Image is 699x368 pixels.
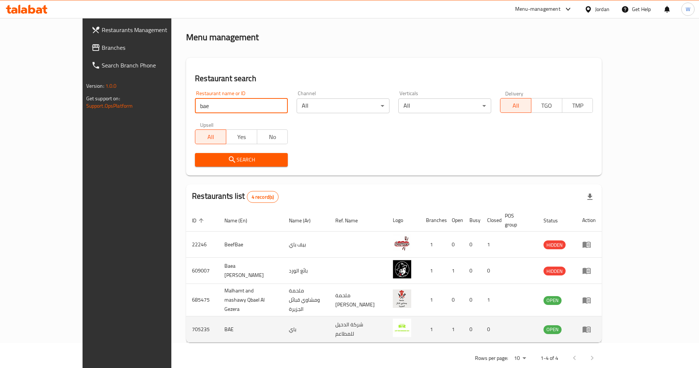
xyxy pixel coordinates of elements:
[329,284,387,316] td: ملحمة [PERSON_NAME]
[481,258,499,284] td: 0
[686,5,690,13] span: W
[85,39,199,56] a: Branches
[186,232,219,258] td: 22246
[582,266,596,275] div: Menu
[565,100,590,111] span: TMP
[102,61,193,70] span: Search Branch Phone
[85,21,199,39] a: Restaurants Management
[283,232,329,258] td: بيف باي
[260,132,285,142] span: No
[581,188,599,206] div: Export file
[420,316,446,343] td: 1
[393,260,411,278] img: Baea Al Ward
[582,325,596,334] div: Menu
[329,316,387,343] td: شركة الدحيل للمطاعم
[198,132,223,142] span: All
[195,153,288,167] button: Search
[582,240,596,249] div: Menu
[247,194,279,201] span: 4 record(s)
[219,258,283,284] td: Baea [PERSON_NAME]
[582,296,596,305] div: Menu
[420,258,446,284] td: 1
[224,216,257,225] span: Name (En)
[544,216,567,225] span: Status
[283,284,329,316] td: ملحمة ومشاوي قبائل الجزيرة
[195,129,226,144] button: All
[105,81,117,91] span: 1.0.0
[420,232,446,258] td: 1
[544,240,566,249] div: HIDDEN
[289,216,320,225] span: Name (Ar)
[219,232,283,258] td: BeefBae
[446,284,464,316] td: 0
[200,122,214,127] label: Upsell
[464,232,481,258] td: 0
[595,5,609,13] div: Jordan
[464,284,481,316] td: 0
[481,284,499,316] td: 1
[192,191,279,203] h2: Restaurants list
[297,98,389,113] div: All
[544,241,566,249] span: HIDDEN
[446,316,464,343] td: 1
[481,316,499,343] td: 0
[464,258,481,284] td: 0
[500,98,531,113] button: All
[515,5,560,14] div: Menu-management
[544,267,566,275] div: HIDDEN
[544,296,562,305] span: OPEN
[186,31,259,43] h2: Menu management
[186,258,219,284] td: 609007
[464,316,481,343] td: 0
[201,155,282,164] span: Search
[562,98,593,113] button: TMP
[505,211,529,229] span: POS group
[85,56,199,74] a: Search Branch Phone
[86,81,104,91] span: Version:
[229,132,254,142] span: Yes
[102,43,193,52] span: Branches
[387,209,420,232] th: Logo
[186,209,602,343] table: enhanced table
[464,209,481,232] th: Busy
[544,325,562,334] span: OPEN
[102,25,193,34] span: Restaurants Management
[481,232,499,258] td: 1
[257,129,288,144] button: No
[420,284,446,316] td: 1
[393,234,411,252] img: BeefBae
[247,191,279,203] div: Total records count
[534,100,559,111] span: TGO
[335,216,367,225] span: Ref. Name
[219,284,283,316] td: Malhamt and mashawy Qbael Al Gezera
[195,98,288,113] input: Search for restaurant name or ID..
[446,258,464,284] td: 1
[86,101,133,111] a: Support.OpsPlatform
[283,316,329,343] td: باي
[195,73,593,84] h2: Restaurant search
[283,258,329,284] td: بائع الورد
[393,319,411,337] img: BAE
[481,209,499,232] th: Closed
[446,232,464,258] td: 0
[86,94,120,103] span: Get support on:
[544,267,566,275] span: HIDDEN
[511,353,529,364] div: Rows per page:
[576,209,602,232] th: Action
[226,129,257,144] button: Yes
[192,216,206,225] span: ID
[531,98,562,113] button: TGO
[446,209,464,232] th: Open
[505,91,524,96] label: Delivery
[186,284,219,316] td: 685475
[544,296,562,305] div: OPEN
[475,354,508,363] p: Rows per page:
[398,98,491,113] div: All
[541,354,558,363] p: 1-4 of 4
[420,209,446,232] th: Branches
[393,289,411,308] img: Malhamt and mashawy Qbael Al Gezera
[503,100,528,111] span: All
[186,316,219,343] td: 705235
[219,316,283,343] td: BAE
